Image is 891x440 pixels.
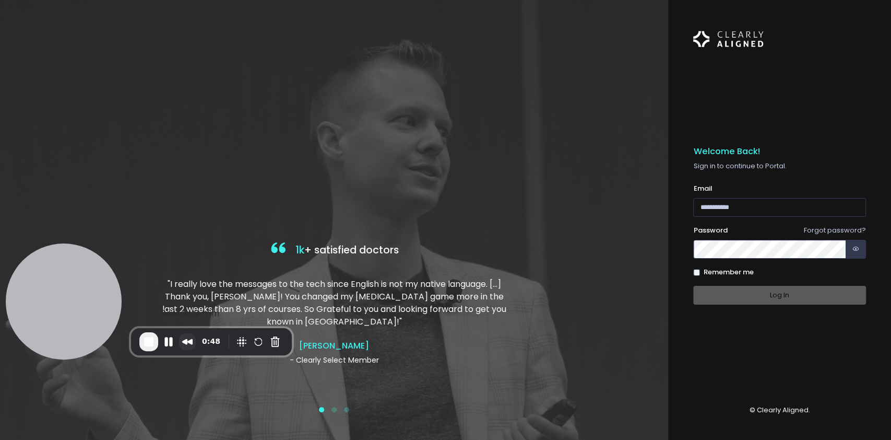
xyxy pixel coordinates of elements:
p: "I really love the messages to the tech since English is not my native language. […] Thank you, [... [157,278,512,328]
label: Email [693,183,712,194]
p: - Clearly Select Member [157,355,512,366]
span: 1k [295,243,304,257]
p: © Clearly Aligned. [693,405,866,415]
p: Sign in to continue to Portal. [693,161,866,171]
label: Remember me [704,267,754,277]
h4: [PERSON_NAME] [157,341,512,351]
h4: + satisfied doctors [157,240,512,261]
label: Password [693,225,727,236]
img: Logo Horizontal [693,25,763,53]
a: Forgot password? [804,225,866,235]
h5: Welcome Back! [693,146,866,157]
